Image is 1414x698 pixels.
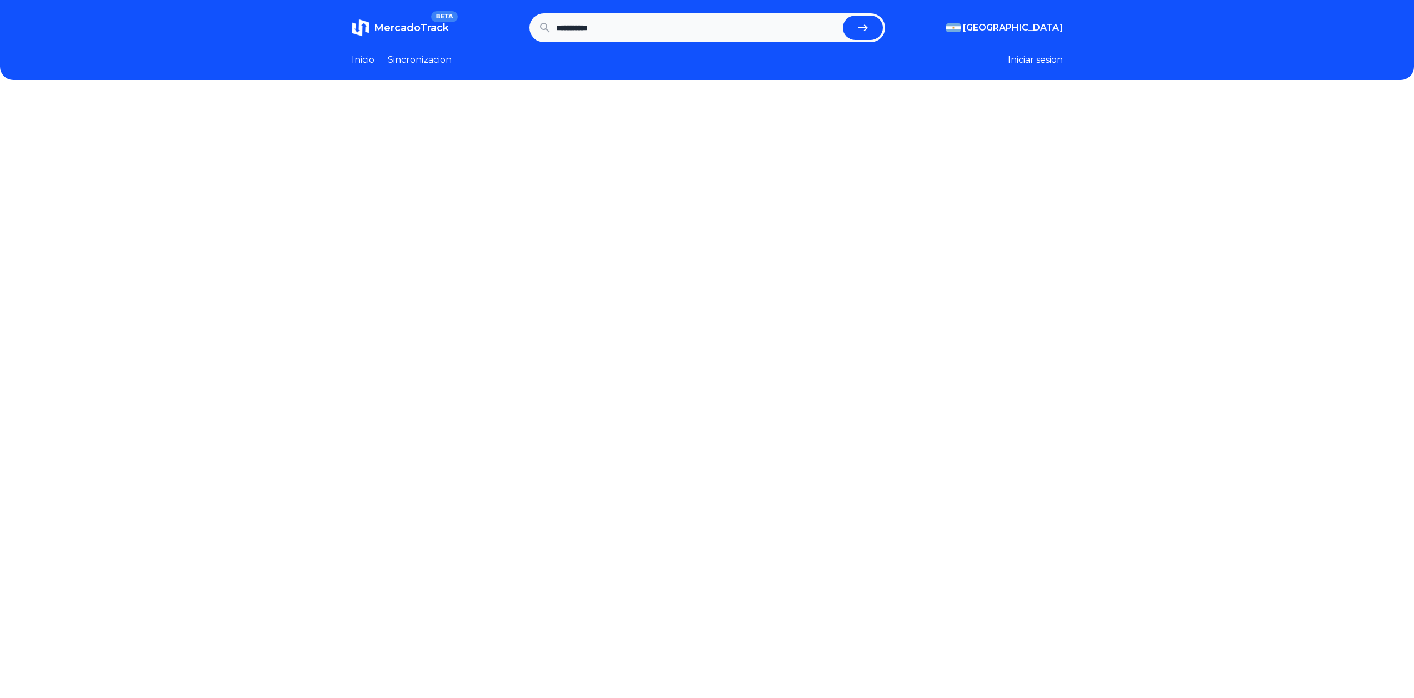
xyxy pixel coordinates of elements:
a: Inicio [352,53,374,67]
span: BETA [431,11,457,22]
span: [GEOGRAPHIC_DATA] [963,21,1063,34]
span: MercadoTrack [374,22,449,34]
button: Iniciar sesion [1008,53,1063,67]
a: MercadoTrackBETA [352,19,449,37]
a: Sincronizacion [388,53,452,67]
button: [GEOGRAPHIC_DATA] [946,21,1063,34]
img: MercadoTrack [352,19,369,37]
img: Argentina [946,23,961,32]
